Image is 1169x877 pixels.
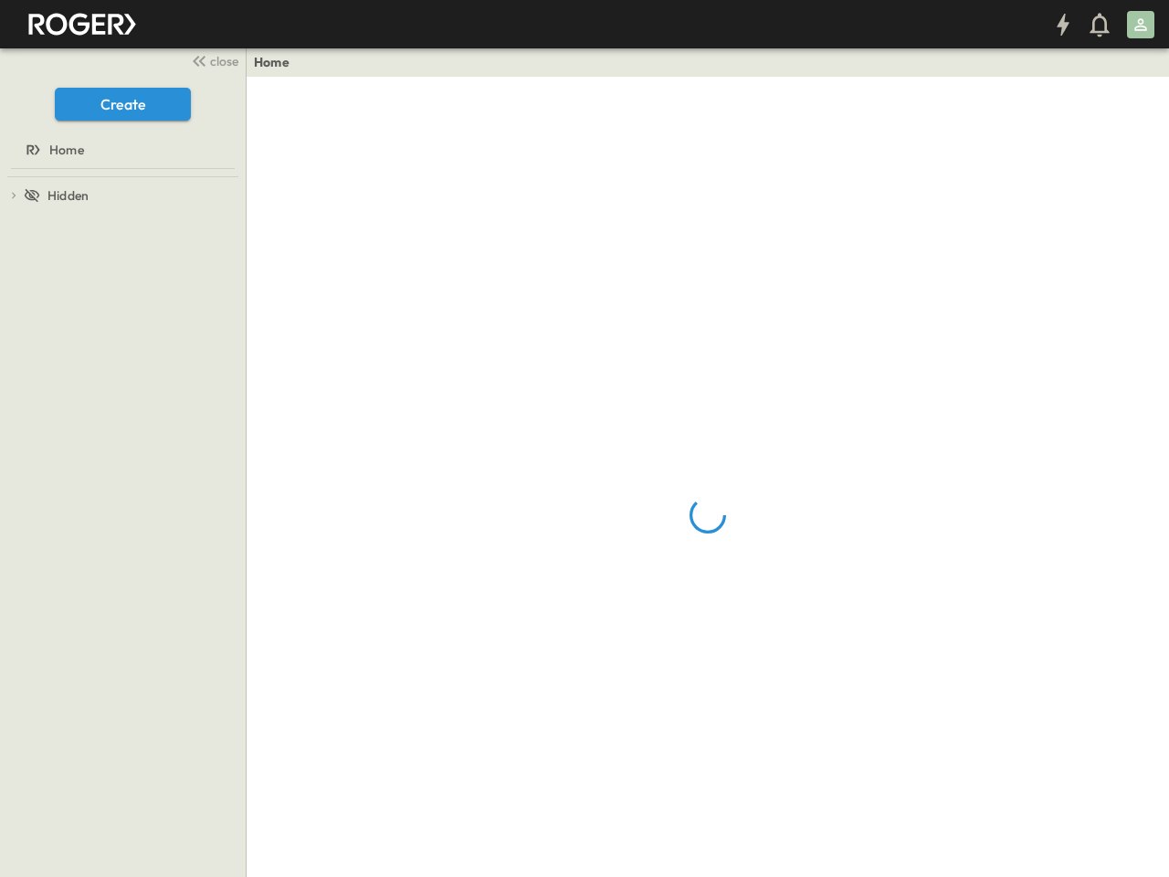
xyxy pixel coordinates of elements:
nav: breadcrumbs [254,53,300,71]
button: close [184,48,242,73]
button: Create [55,88,191,121]
span: Home [49,141,84,159]
a: Home [254,53,290,71]
span: Hidden [47,186,89,205]
a: Home [4,137,238,163]
span: close [210,52,238,70]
